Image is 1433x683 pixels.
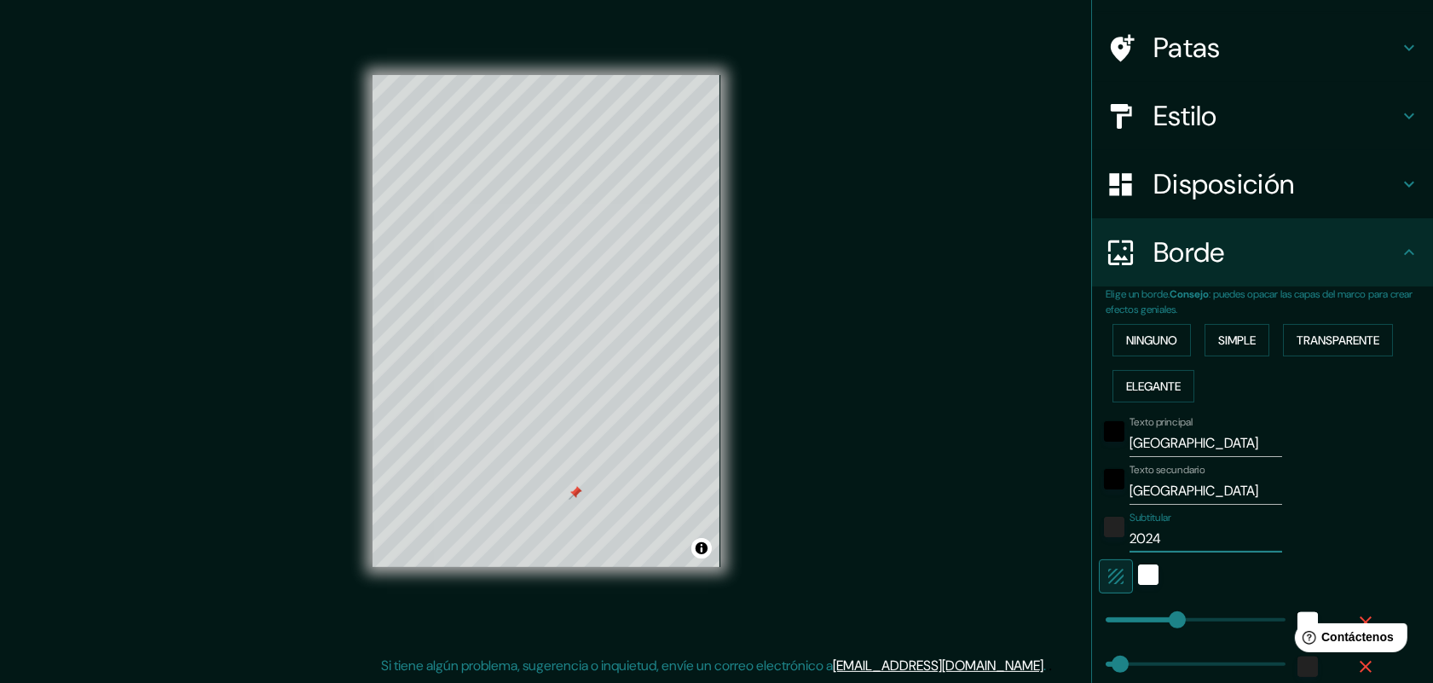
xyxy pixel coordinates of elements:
[1297,612,1318,633] button: blanco
[1218,333,1256,348] font: Simple
[1205,324,1269,356] button: Simple
[833,657,1043,674] a: [EMAIL_ADDRESS][DOMAIN_NAME]
[1283,324,1393,356] button: Transparente
[1138,564,1159,585] button: blanco
[1126,333,1177,348] font: Ninguno
[1046,656,1049,674] font: .
[1049,656,1052,674] font: .
[1297,333,1379,348] font: Transparente
[1130,511,1171,524] font: Subtitular
[1281,616,1414,664] iframe: Lanzador de widgets de ayuda
[1112,370,1194,402] button: Elegante
[1153,30,1221,66] font: Patas
[1043,657,1046,674] font: .
[1092,150,1433,218] div: Disposición
[1092,82,1433,150] div: Estilo
[1092,218,1433,287] div: Borde
[381,657,833,674] font: Si tiene algún problema, sugerencia o inquietud, envíe un correo electrónico a
[1106,287,1413,316] font: : puedes opacar las capas del marco para crear efectos geniales.
[1297,657,1318,677] button: color-222222
[1104,517,1124,537] button: color-222222
[1112,324,1191,356] button: Ninguno
[1092,14,1433,82] div: Patas
[1106,287,1170,301] font: Elige un borde.
[1153,166,1294,202] font: Disposición
[1153,234,1225,270] font: Borde
[1104,469,1124,489] button: negro
[1130,463,1205,477] font: Texto secundario
[1104,421,1124,442] button: negro
[1126,379,1181,394] font: Elegante
[1170,287,1209,301] font: Consejo
[1153,98,1217,134] font: Estilo
[691,538,712,559] button: Activar o desactivar atribución
[1130,415,1193,429] font: Texto principal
